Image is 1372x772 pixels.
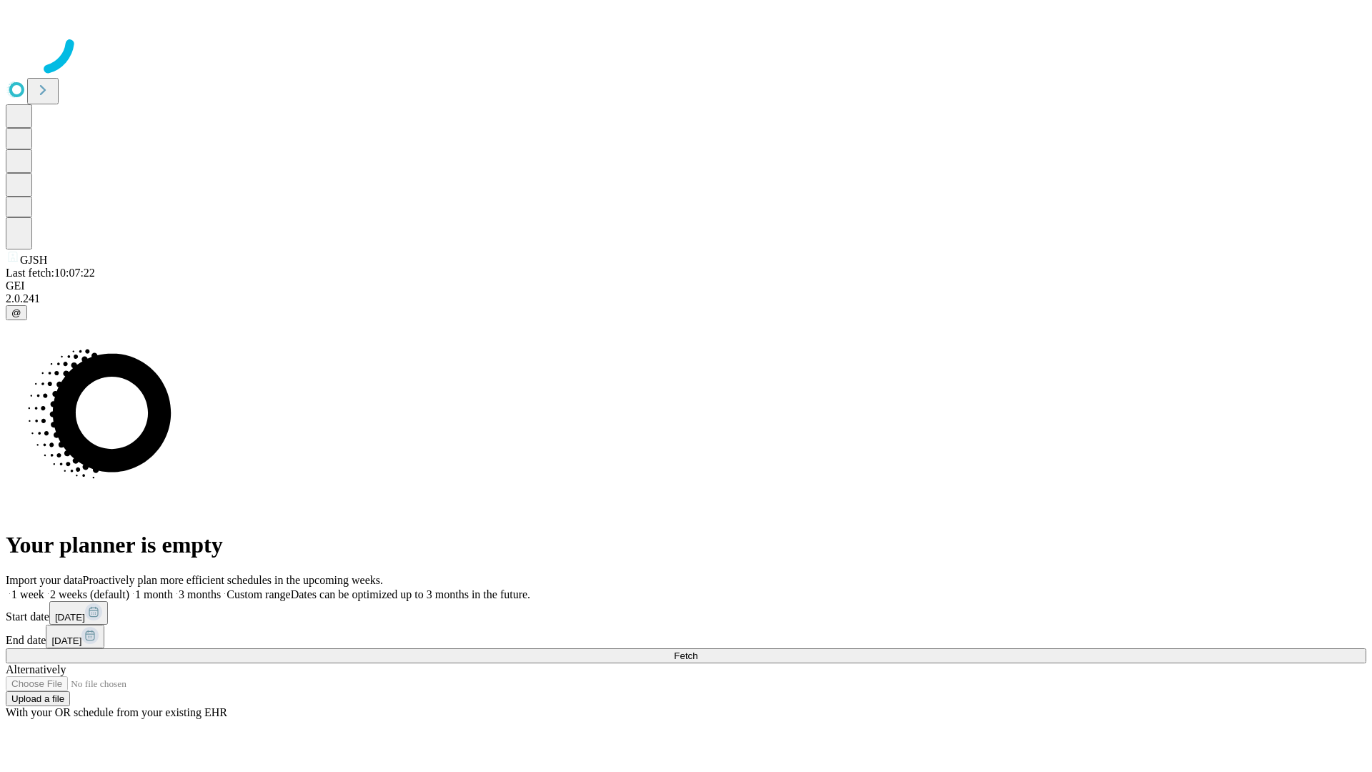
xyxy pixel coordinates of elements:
[20,254,47,266] span: GJSH
[6,625,1366,648] div: End date
[51,635,81,646] span: [DATE]
[11,307,21,318] span: @
[227,588,290,600] span: Custom range
[6,279,1366,292] div: GEI
[6,706,227,718] span: With your OR schedule from your existing EHR
[49,601,108,625] button: [DATE]
[11,588,44,600] span: 1 week
[6,305,27,320] button: @
[179,588,221,600] span: 3 months
[6,574,83,586] span: Import your data
[6,292,1366,305] div: 2.0.241
[83,574,383,586] span: Proactively plan more efficient schedules in the upcoming weeks.
[135,588,173,600] span: 1 month
[6,648,1366,663] button: Fetch
[6,267,95,279] span: Last fetch: 10:07:22
[55,612,85,623] span: [DATE]
[6,663,66,675] span: Alternatively
[674,650,697,661] span: Fetch
[6,691,70,706] button: Upload a file
[6,601,1366,625] div: Start date
[50,588,129,600] span: 2 weeks (default)
[291,588,530,600] span: Dates can be optimized up to 3 months in the future.
[46,625,104,648] button: [DATE]
[6,532,1366,558] h1: Your planner is empty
